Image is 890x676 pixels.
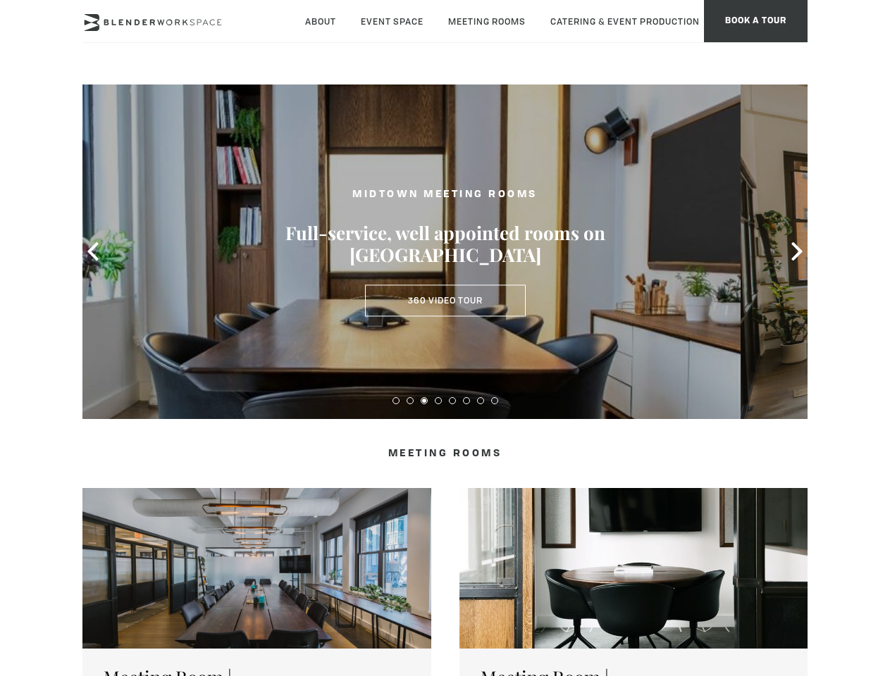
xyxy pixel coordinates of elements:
h4: Meeting Rooms [153,447,737,460]
h2: MIDTOWN MEETING ROOMS [283,187,607,204]
a: 360 Video Tour [365,284,526,317]
iframe: Chat Widget [636,496,890,676]
h3: Full-service, well appointed rooms on [GEOGRAPHIC_DATA] [283,223,607,266]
